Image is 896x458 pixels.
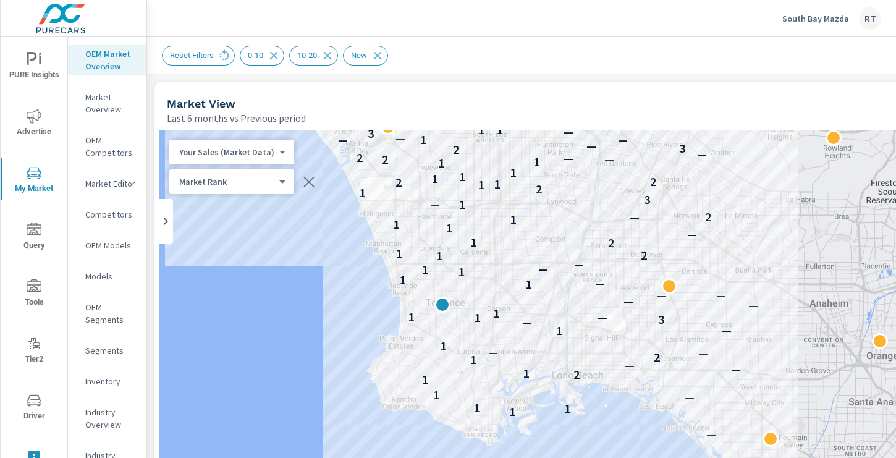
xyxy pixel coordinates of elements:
p: 2 [382,152,388,167]
p: 2 [705,210,711,224]
p: — [564,124,573,139]
p: — [598,310,607,324]
p: 1 [494,306,500,321]
p: — [522,315,532,329]
p: 3 [368,126,374,141]
span: My Market [4,166,64,196]
p: Market Editor [85,177,137,190]
p: 1 [478,122,484,137]
p: 2 [536,182,542,197]
span: Tier2 [4,336,64,367]
p: 2 [395,175,402,190]
div: OEM Market Overview [68,45,146,75]
p: — [657,288,667,303]
div: 10-20 [289,46,338,66]
p: 1 [509,404,515,419]
p: — [586,138,596,153]
p: — [564,151,573,166]
p: 1 [441,339,447,354]
p: 2 [650,174,656,189]
p: 1 [446,221,452,235]
p: — [338,132,348,147]
p: Models [85,270,137,282]
div: OEM Segments [68,298,146,329]
span: Query [4,223,64,253]
p: 1 [420,132,426,147]
p: — [538,261,548,276]
p: 3 [658,312,664,327]
p: — [659,117,669,132]
p: 1 [408,310,415,324]
p: 2 [524,116,530,130]
p: OEM Segments [85,301,137,326]
p: 3 [644,192,650,207]
span: 0-10 [240,51,271,60]
p: — [699,346,709,361]
p: 2 [357,150,363,165]
p: 2 [453,142,459,157]
p: 1 [474,401,480,415]
span: Driver [4,393,64,423]
div: Models [68,267,146,286]
p: 1 [494,177,501,192]
span: 10-20 [290,51,324,60]
p: 1 [400,273,406,287]
p: — [618,132,628,147]
p: Segments [85,344,137,357]
p: 1 [439,299,446,314]
span: PURE Insights [4,52,64,82]
div: Your Sales (Market Data) [169,176,284,188]
p: 1 [394,217,400,232]
div: OEM Competitors [68,131,146,162]
p: 1 [478,177,484,192]
p: 2 [608,235,614,250]
p: — [430,197,440,212]
p: — [687,227,697,242]
div: Market Editor [68,174,146,193]
p: — [395,131,405,146]
p: 1 [534,155,540,169]
p: — [630,210,640,224]
span: New [344,51,374,60]
p: Inventory [85,375,137,388]
p: — [731,362,741,376]
p: 1 [432,171,438,186]
div: 0-10 [240,46,284,66]
p: — [697,146,707,161]
p: 1 [396,246,402,261]
p: 1 [360,185,366,200]
p: — [595,276,605,290]
p: Market Rank [179,176,274,187]
p: 1 [433,388,439,402]
p: 1 [526,277,532,292]
p: 1 [459,265,465,279]
p: 1 [510,165,517,180]
p: Your Sales (Market Data) [179,146,274,158]
p: 1 [436,248,442,263]
p: 1 [459,197,465,212]
div: Market Overview [68,88,146,119]
p: 1 [475,310,481,325]
p: 1 [510,212,517,227]
p: 1 [422,262,428,277]
p: 1 [523,366,530,381]
p: 1 [470,352,476,367]
span: Tools [4,279,64,310]
p: Industry Overview [85,406,137,431]
span: Reset Filters [163,51,221,60]
p: OEM Models [85,239,137,252]
p: Last 6 months vs Previous period [167,111,306,125]
p: 2 [654,350,660,365]
div: Industry Overview [68,403,146,434]
p: 2 [641,248,647,263]
p: South Bay Mazda [782,13,849,24]
p: Competitors [85,208,137,221]
div: Competitors [68,205,146,224]
p: 2 [385,119,391,134]
div: Segments [68,341,146,360]
p: 1 [422,372,428,387]
p: — [574,257,584,271]
div: RT [859,7,881,30]
p: — [716,288,726,303]
p: — [444,119,454,134]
